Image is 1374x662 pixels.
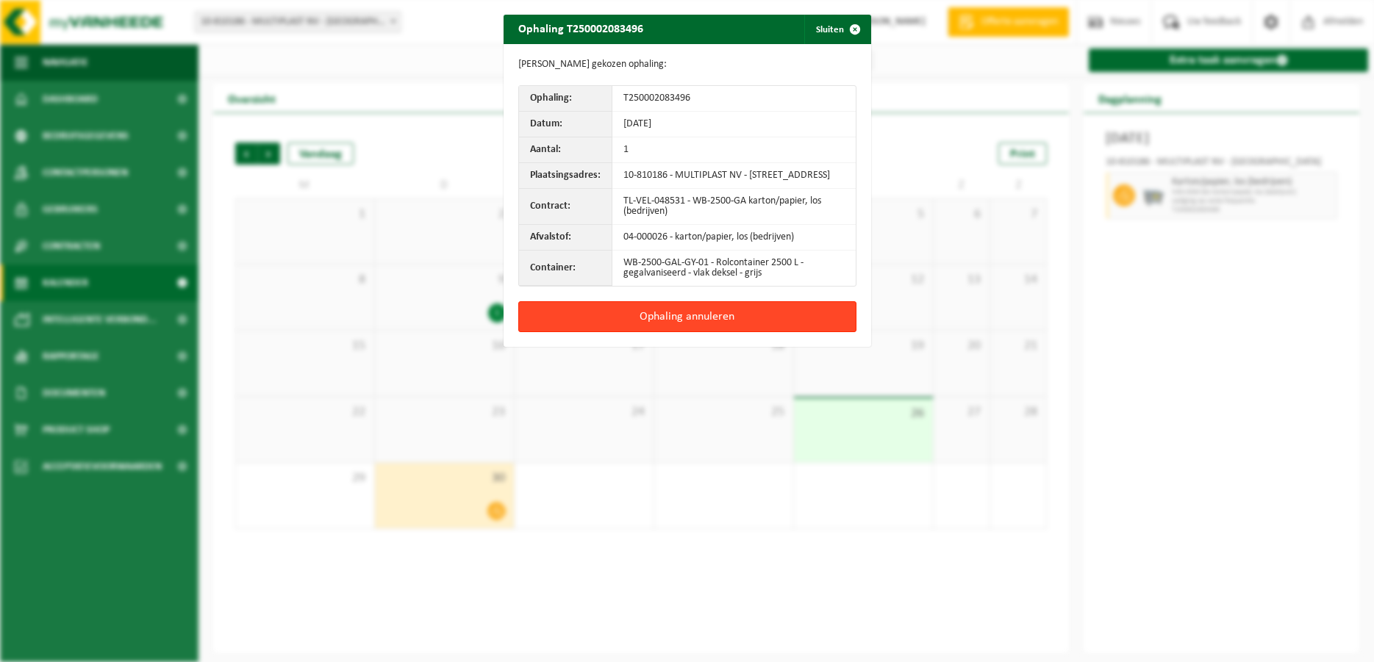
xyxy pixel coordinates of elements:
[518,301,856,332] button: Ophaling annuleren
[519,251,612,286] th: Container:
[612,86,856,112] td: T250002083496
[804,15,870,44] button: Sluiten
[519,86,612,112] th: Ophaling:
[519,189,612,225] th: Contract:
[612,163,856,189] td: 10-810186 - MULTIPLAST NV - [STREET_ADDRESS]
[519,112,612,137] th: Datum:
[612,251,856,286] td: WB-2500-GAL-GY-01 - Rolcontainer 2500 L - gegalvaniseerd - vlak deksel - grijs
[612,189,856,225] td: TL-VEL-048531 - WB-2500-GA karton/papier, los (bedrijven)
[518,59,856,71] p: [PERSON_NAME] gekozen ophaling:
[612,112,856,137] td: [DATE]
[519,225,612,251] th: Afvalstof:
[519,163,612,189] th: Plaatsingsadres:
[612,137,856,163] td: 1
[504,15,658,43] h2: Ophaling T250002083496
[519,137,612,163] th: Aantal:
[612,225,856,251] td: 04-000026 - karton/papier, los (bedrijven)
